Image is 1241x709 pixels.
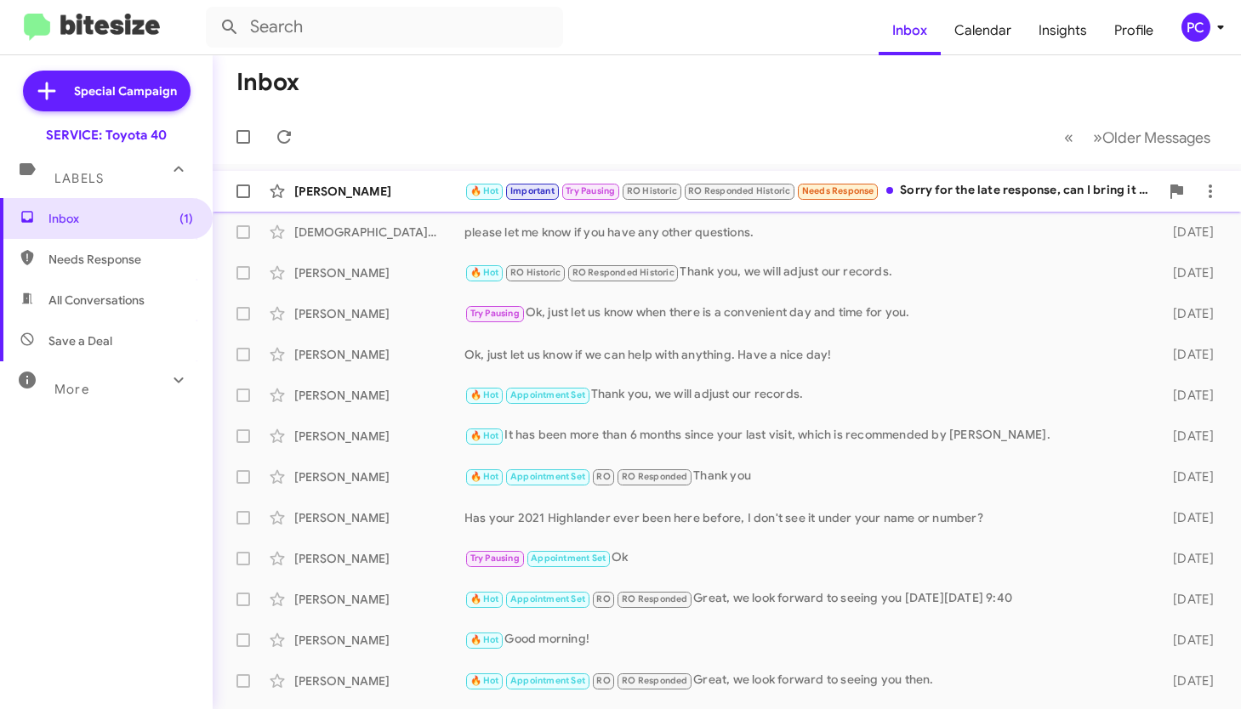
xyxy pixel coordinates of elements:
div: [PERSON_NAME] [294,632,464,649]
div: Thank you [464,467,1153,486]
span: More [54,382,89,397]
div: [PERSON_NAME] [294,468,464,485]
div: [DATE] [1153,305,1227,322]
div: PC [1181,13,1210,42]
div: [PERSON_NAME] [294,264,464,281]
div: [PERSON_NAME] [294,509,464,526]
span: RO Responded Historic [572,267,675,278]
div: [PERSON_NAME] [294,305,464,322]
span: RO [596,593,610,604]
button: PC [1167,13,1222,42]
div: [DEMOGRAPHIC_DATA][PERSON_NAME] [294,224,464,241]
span: RO Responded [622,593,687,604]
a: Inbox [879,6,941,55]
div: [DATE] [1153,468,1227,485]
div: Ok, just let us know when there is a convenient day and time for you. [464,303,1153,323]
span: Appointment Set [510,593,585,604]
span: Needs Response [802,185,874,196]
a: Special Campaign [23,71,191,111]
div: [PERSON_NAME] [294,550,464,567]
div: please let me know if you have any other questions. [464,224,1153,241]
div: Ok [464,548,1153,568]
span: 🔥 Hot [470,634,499,645]
div: It has been more than 6 months since your last visit, which is recommended by [PERSON_NAME]. [464,426,1153,445]
span: Appointment Set [531,553,606,564]
span: Try Pausing [566,185,615,196]
span: 🔥 Hot [470,267,499,278]
div: [DATE] [1153,428,1227,445]
span: 🔥 Hot [470,430,499,441]
div: [PERSON_NAME] [294,183,464,200]
span: RO [596,471,610,482]
span: Try Pausing [470,553,520,564]
span: « [1064,127,1073,148]
div: Thank you, we will adjust our records. [464,263,1153,282]
span: RO Responded [622,675,687,686]
div: [PERSON_NAME] [294,591,464,608]
div: [PERSON_NAME] [294,428,464,445]
span: RO Responded Historic [688,185,790,196]
span: Older Messages [1102,128,1210,147]
div: [PERSON_NAME] [294,672,464,689]
span: RO Historic [627,185,677,196]
span: Inbox [48,210,193,227]
div: Ok, just let us know if we can help with anything. Have a nice day! [464,346,1153,363]
button: Next [1083,120,1221,155]
span: 🔥 Hot [470,471,499,482]
span: Special Campaign [74,82,177,99]
span: Needs Response [48,251,193,268]
div: [DATE] [1153,224,1227,241]
nav: Page navigation example [1055,120,1221,155]
span: RO [596,675,610,686]
div: [DATE] [1153,591,1227,608]
span: RO Historic [510,267,561,278]
span: 🔥 Hot [470,185,499,196]
a: Calendar [941,6,1025,55]
span: (1) [179,210,193,227]
div: Thank you, we will adjust our records. [464,385,1153,405]
div: SERVICE: Toyota 40 [46,127,167,144]
div: Great, we look forward to seeing you then. [464,671,1153,690]
div: [PERSON_NAME] [294,387,464,404]
h1: Inbox [236,69,299,96]
span: All Conversations [48,292,145,309]
span: 🔥 Hot [470,675,499,686]
button: Previous [1054,120,1084,155]
a: Profile [1101,6,1167,55]
span: Important [510,185,555,196]
div: [DATE] [1153,509,1227,526]
div: [DATE] [1153,550,1227,567]
div: [DATE] [1153,672,1227,689]
div: Great, we look forward to seeing you [DATE][DATE] 9:40 [464,589,1153,609]
span: Appointment Set [510,389,585,400]
span: 🔥 Hot [470,593,499,604]
span: RO Responded [622,471,687,482]
span: 🔥 Hot [470,389,499,400]
span: Appointment Set [510,471,585,482]
span: Try Pausing [470,308,520,319]
div: [DATE] [1153,387,1227,404]
a: Insights [1025,6,1101,55]
div: [DATE] [1153,346,1227,363]
div: Sorry for the late response, can I bring it [DATE][DATE]? [464,181,1159,201]
div: [PERSON_NAME] [294,346,464,363]
span: Labels [54,171,104,186]
div: [DATE] [1153,264,1227,281]
span: » [1093,127,1102,148]
span: Save a Deal [48,332,112,349]
div: Has your 2021 Highlander ever been here before, I don't see it under your name or number? [464,509,1153,526]
div: Good morning! [464,630,1153,649]
span: Appointment Set [510,675,585,686]
input: Search [206,7,563,48]
div: [DATE] [1153,632,1227,649]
